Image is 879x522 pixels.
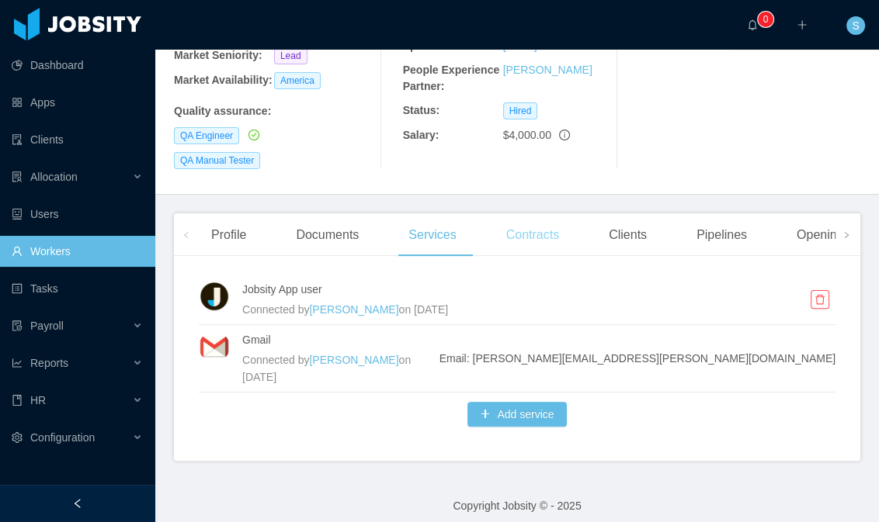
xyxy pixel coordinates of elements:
span: Connected by [242,354,309,366]
a: [PERSON_NAME] [309,303,398,316]
span: info-circle [559,130,570,140]
img: kuLOZPwjcRA5AEBSsMqJNr0YAABA0AAACBoAABA0AACCBgAABA0AgKABAABBAwAAggYAQNAAAICgAQAQNAAAIGgAAEDQAAAIG... [199,331,230,362]
b: Market Seniority: [174,49,262,61]
div: Openings [784,213,863,257]
span: Configuration [30,431,95,444]
h4: Gmail [242,331,439,348]
img: xuEYf3yjHv8fpvZcyFcbvD4AAAAASUVORK5CYII= [199,281,230,312]
span: Allocation [30,171,78,183]
i: icon: bell [747,19,758,30]
span: HR [30,394,46,406]
div: Contracts [494,213,572,257]
b: Salary: [403,129,439,141]
div: Services [396,213,468,257]
i: icon: setting [12,432,23,443]
span: Lead [274,47,307,64]
span: S [852,16,859,35]
span: Hired [503,102,538,119]
div: Pipelines [684,213,759,257]
span: Reports [30,357,68,369]
button: icon: delete [811,290,829,309]
b: People Experience Partner: [403,64,500,92]
a: icon: appstoreApps [12,87,143,118]
i: icon: right [843,231,850,239]
span: Connected by [242,303,309,316]
span: America [274,72,321,89]
span: on [DATE] [399,303,449,316]
i: icon: solution [12,171,23,182]
b: Status: [403,104,439,116]
h4: Jobsity App user [242,281,773,298]
a: [PERSON_NAME] [503,64,592,76]
a: icon: robotUsers [12,199,143,230]
i: icon: left [182,231,190,239]
a: icon: pie-chartDashboard [12,50,143,81]
i: icon: file-protect [12,320,23,331]
div: Documents [283,213,371,257]
a: icon: profileTasks [12,273,143,304]
b: Market Availability: [174,74,273,86]
span: $4,000.00 [503,129,551,141]
a: icon: check-circle [245,129,259,141]
button: icon: plusAdd service [467,402,566,427]
span: Email: [PERSON_NAME][EMAIL_ADDRESS][PERSON_NAME][DOMAIN_NAME] [439,351,836,367]
a: icon: auditClients [12,124,143,155]
i: icon: book [12,395,23,406]
sup: 0 [758,12,773,27]
i: icon: plus [797,19,808,30]
span: Payroll [30,320,64,332]
div: Clients [596,213,659,257]
span: QA Engineer [174,127,239,144]
a: [PERSON_NAME] [309,354,398,366]
i: icon: check-circle [248,130,259,140]
span: QA Manual Tester [174,152,260,169]
a: icon: userWorkers [12,236,143,267]
b: Quality assurance : [174,105,271,117]
i: icon: line-chart [12,358,23,368]
div: Profile [199,213,259,257]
